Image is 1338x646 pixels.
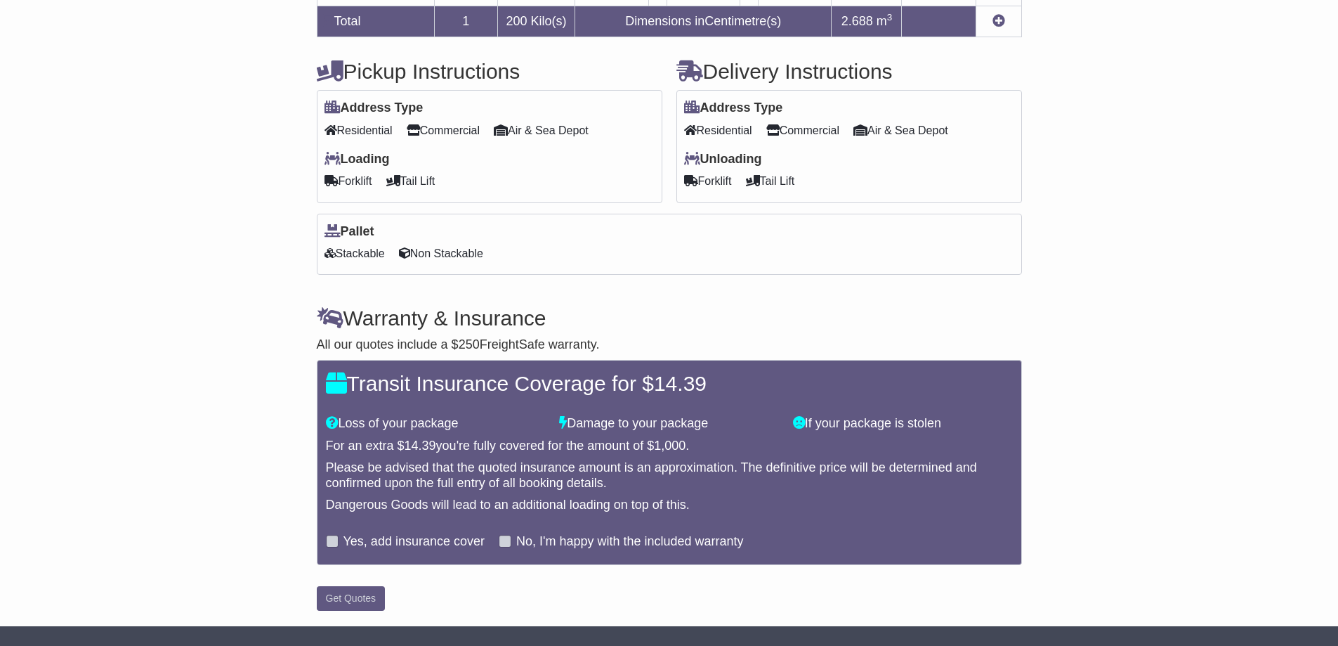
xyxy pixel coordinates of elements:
span: 2.688 [841,14,873,28]
span: Residential [684,119,752,141]
td: Dimensions in Centimetre(s) [575,6,832,37]
span: Non Stackable [399,243,483,264]
span: Air & Sea Depot [494,119,589,141]
div: For an extra $ you're fully covered for the amount of $ . [326,439,1013,454]
span: 14.39 [654,372,707,395]
label: No, I'm happy with the included warranty [516,534,744,550]
div: Damage to your package [552,416,786,432]
span: Forklift [684,170,732,192]
h4: Transit Insurance Coverage for $ [326,372,1013,395]
span: 1,000 [654,439,686,453]
label: Loading [324,152,390,167]
div: Dangerous Goods will lead to an additional loading on top of this. [326,498,1013,513]
label: Pallet [324,224,374,240]
label: Address Type [684,101,783,116]
span: Commercial [766,119,839,141]
span: 200 [506,14,527,28]
span: 14.39 [405,439,436,453]
div: All our quotes include a $ FreightSafe warranty. [317,337,1022,353]
h4: Pickup Instructions [317,60,662,83]
td: Kilo(s) [498,6,575,37]
span: Commercial [407,119,480,141]
span: m [877,14,893,28]
button: Get Quotes [317,586,386,611]
span: Residential [324,119,393,141]
span: Stackable [324,243,385,264]
sup: 3 [887,12,893,22]
div: If your package is stolen [786,416,1020,432]
label: Unloading [684,152,762,167]
a: Add new item [992,14,1005,28]
span: Air & Sea Depot [853,119,948,141]
td: Total [317,6,434,37]
h4: Delivery Instructions [676,60,1022,83]
label: Yes, add insurance cover [343,534,485,550]
td: 1 [434,6,498,37]
div: Loss of your package [319,416,553,432]
h4: Warranty & Insurance [317,306,1022,330]
div: Please be advised that the quoted insurance amount is an approximation. The definitive price will... [326,460,1013,491]
label: Address Type [324,101,424,116]
span: Forklift [324,170,372,192]
span: Tail Lift [386,170,435,192]
span: 250 [459,337,480,351]
span: Tail Lift [746,170,795,192]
